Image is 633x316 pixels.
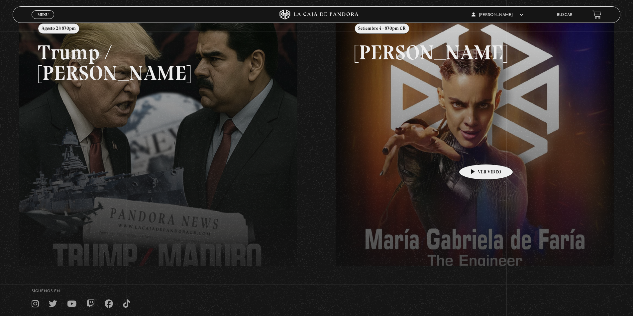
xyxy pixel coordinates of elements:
span: Cerrar [35,18,51,23]
span: Menu [38,13,49,17]
a: View your shopping cart [592,10,601,19]
h4: SÍguenos en: [32,289,601,293]
a: Buscar [557,13,573,17]
span: [PERSON_NAME] [472,13,523,17]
